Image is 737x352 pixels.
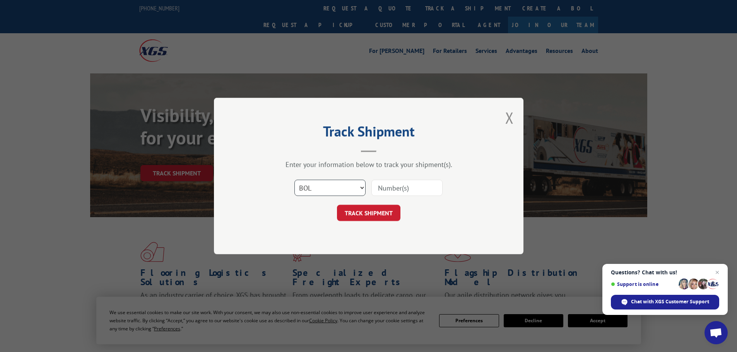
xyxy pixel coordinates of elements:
[253,126,485,141] h2: Track Shipment
[337,205,400,221] button: TRACK SHIPMENT
[253,160,485,169] div: Enter your information below to track your shipment(s).
[631,298,709,305] span: Chat with XGS Customer Support
[611,269,719,275] span: Questions? Chat with us!
[713,268,722,277] span: Close chat
[505,107,514,128] button: Close modal
[371,180,443,196] input: Number(s)
[705,321,728,344] div: Open chat
[611,281,676,287] span: Support is online
[611,295,719,309] div: Chat with XGS Customer Support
